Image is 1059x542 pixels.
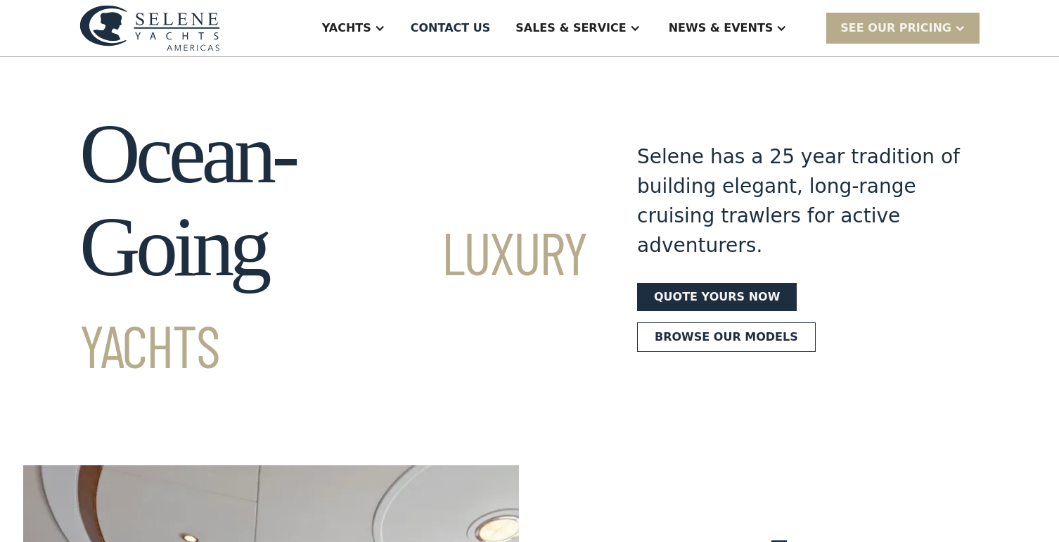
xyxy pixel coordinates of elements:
[79,108,586,386] h1: Ocean-Going
[637,142,961,260] div: Selene has a 25 year tradition of building elegant, long-range cruising trawlers for active adven...
[411,20,491,37] div: Contact US
[637,322,816,352] a: Browse our models
[637,283,797,311] a: Quote yours now
[322,20,371,37] div: Yachts
[669,20,774,37] div: News & EVENTS
[840,20,951,37] div: SEE Our Pricing
[79,5,220,51] img: logo
[515,20,626,37] div: Sales & Service
[826,13,980,43] div: SEE Our Pricing
[79,216,586,380] span: Luxury Yachts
